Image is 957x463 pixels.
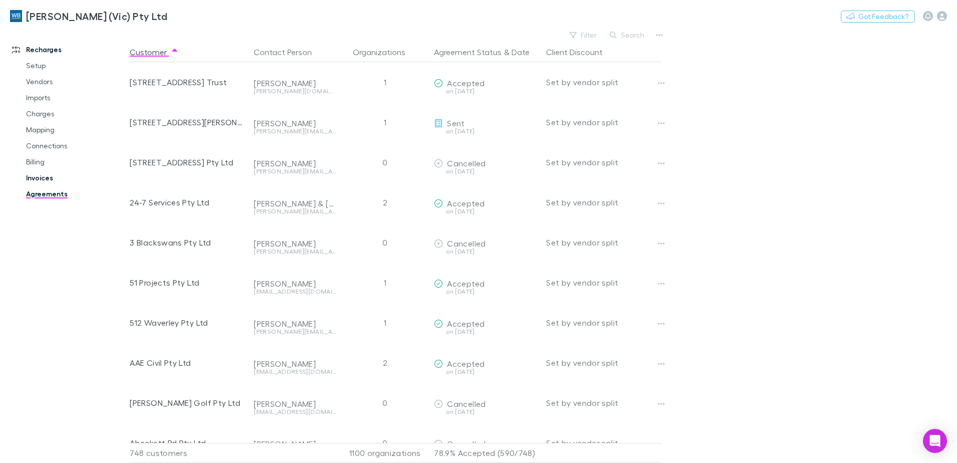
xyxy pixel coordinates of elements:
[447,158,486,168] span: Cancelled
[254,399,336,409] div: [PERSON_NAME]
[434,369,538,375] div: on [DATE]
[447,279,485,288] span: Accepted
[340,222,430,263] div: 0
[16,90,135,106] a: Imports
[26,10,167,22] h3: [PERSON_NAME] (Vic) Pty Ltd
[130,102,246,142] div: [STREET_ADDRESS][PERSON_NAME] Pty Ltd
[340,383,430,423] div: 0
[10,10,22,22] img: William Buck (Vic) Pty Ltd's Logo
[254,198,336,208] div: [PERSON_NAME] & [PERSON_NAME]
[434,409,538,415] div: on [DATE]
[16,106,135,122] a: Charges
[254,78,336,88] div: [PERSON_NAME]
[340,102,430,142] div: 1
[130,42,179,62] button: Customer
[130,182,246,222] div: 24-7 Services Pty Ltd
[254,369,336,375] div: [EMAIL_ADDRESS][DOMAIN_NAME]
[340,263,430,303] div: 1
[340,303,430,343] div: 1
[447,239,486,248] span: Cancelled
[546,303,662,343] div: Set by vendor split
[130,383,246,423] div: [PERSON_NAME] Golf Pty Ltd
[254,409,336,415] div: [EMAIL_ADDRESS][DOMAIN_NAME]
[254,168,336,174] div: [PERSON_NAME][EMAIL_ADDRESS][DOMAIN_NAME]
[130,263,246,303] div: 51 Projects Pty Ltd
[447,198,485,208] span: Accepted
[130,423,246,463] div: Abeckett Rd Pty Ltd
[130,343,246,383] div: AAE Civil Pty Ltd
[923,429,947,453] div: Open Intercom Messenger
[254,249,336,255] div: [PERSON_NAME][EMAIL_ADDRESS][DOMAIN_NAME]
[353,42,417,62] button: Organizations
[434,128,538,134] div: on [DATE]
[447,439,486,448] span: Cancelled
[16,154,135,170] a: Billing
[434,168,538,174] div: on [DATE]
[565,29,603,41] button: Filter
[340,443,430,463] div: 1100 organizations
[512,42,530,62] button: Date
[546,263,662,303] div: Set by vendor split
[254,329,336,335] div: [PERSON_NAME][EMAIL_ADDRESS][DOMAIN_NAME]
[130,303,246,343] div: 512 Waverley Pty Ltd
[254,319,336,329] div: [PERSON_NAME]
[434,208,538,214] div: on [DATE]
[605,29,650,41] button: Search
[434,88,538,94] div: on [DATE]
[841,11,915,23] button: Got Feedback?
[254,289,336,295] div: [EMAIL_ADDRESS][DOMAIN_NAME]
[546,222,662,263] div: Set by vendor split
[16,58,135,74] a: Setup
[254,158,336,168] div: [PERSON_NAME]
[434,42,502,62] button: Agreement Status
[434,443,538,462] p: 78.9% Accepted (590/748)
[434,42,538,62] div: &
[254,439,336,449] div: [PERSON_NAME]
[130,443,250,463] div: 748 customers
[546,343,662,383] div: Set by vendor split
[254,239,336,249] div: [PERSON_NAME]
[447,78,485,88] span: Accepted
[16,74,135,90] a: Vendors
[546,62,662,102] div: Set by vendor split
[447,359,485,368] span: Accepted
[254,208,336,214] div: [PERSON_NAME][EMAIL_ADDRESS][DOMAIN_NAME]
[254,128,336,134] div: [PERSON_NAME][EMAIL_ADDRESS][PERSON_NAME][DOMAIN_NAME]
[16,122,135,138] a: Mapping
[340,423,430,463] div: 0
[447,319,485,328] span: Accepted
[546,182,662,222] div: Set by vendor split
[254,279,336,289] div: [PERSON_NAME]
[447,118,464,128] span: Sent
[546,423,662,463] div: Set by vendor split
[340,142,430,182] div: 0
[434,329,538,335] div: on [DATE]
[434,289,538,295] div: on [DATE]
[546,42,615,62] button: Client Discount
[546,383,662,423] div: Set by vendor split
[254,88,336,94] div: [PERSON_NAME][DOMAIN_NAME][EMAIL_ADDRESS][PERSON_NAME][DOMAIN_NAME]
[16,138,135,154] a: Connections
[254,118,336,128] div: [PERSON_NAME]
[546,142,662,182] div: Set by vendor split
[254,359,336,369] div: [PERSON_NAME]
[254,42,324,62] button: Contact Person
[434,249,538,255] div: on [DATE]
[16,170,135,186] a: Invoices
[340,343,430,383] div: 2
[16,186,135,202] a: Agreements
[130,222,246,263] div: 3 Blackswans Pty Ltd
[130,142,246,182] div: [STREET_ADDRESS] Pty Ltd
[546,102,662,142] div: Set by vendor split
[447,399,486,408] span: Cancelled
[130,62,246,102] div: [STREET_ADDRESS] Trust
[340,62,430,102] div: 1
[340,182,430,222] div: 2
[4,4,173,28] a: [PERSON_NAME] (Vic) Pty Ltd
[2,42,135,58] a: Recharges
